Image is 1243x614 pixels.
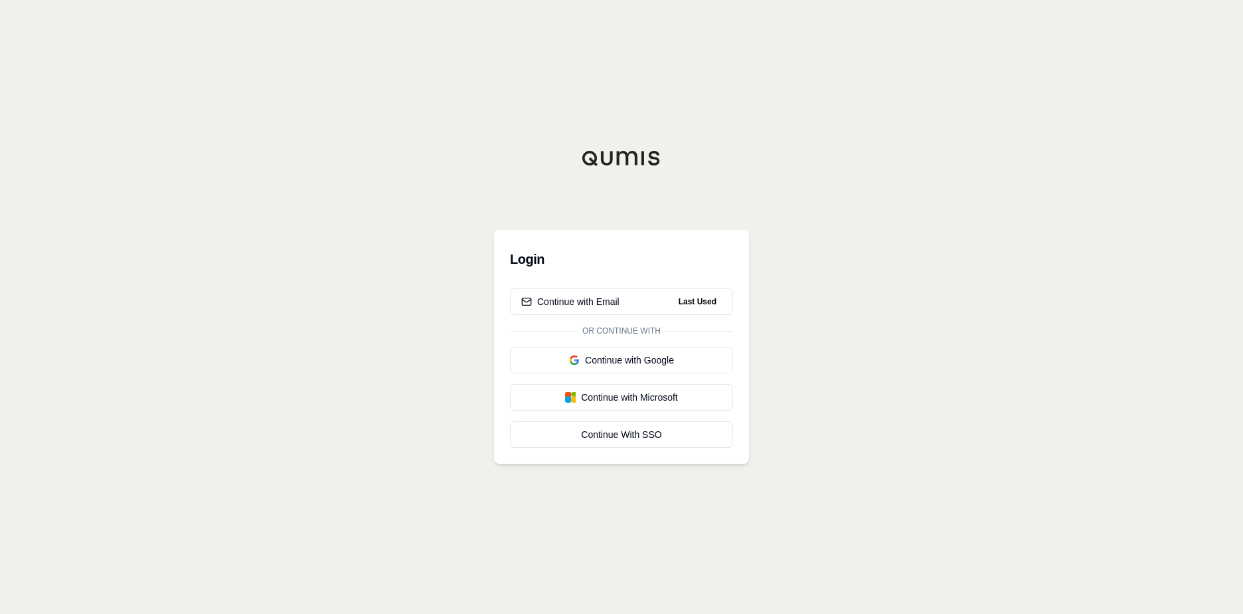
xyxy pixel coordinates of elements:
button: Continue with EmailLast Used [510,288,733,315]
a: Continue With SSO [510,421,733,448]
div: Continue With SSO [521,428,722,441]
button: Continue with Google [510,347,733,373]
div: Continue with Microsoft [521,391,722,404]
div: Continue with Email [521,295,620,308]
h3: Login [510,246,733,272]
span: Last Used [673,294,722,310]
span: Or continue with [577,326,666,336]
div: Continue with Google [521,354,722,367]
img: Qumis [582,150,661,166]
button: Continue with Microsoft [510,384,733,411]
